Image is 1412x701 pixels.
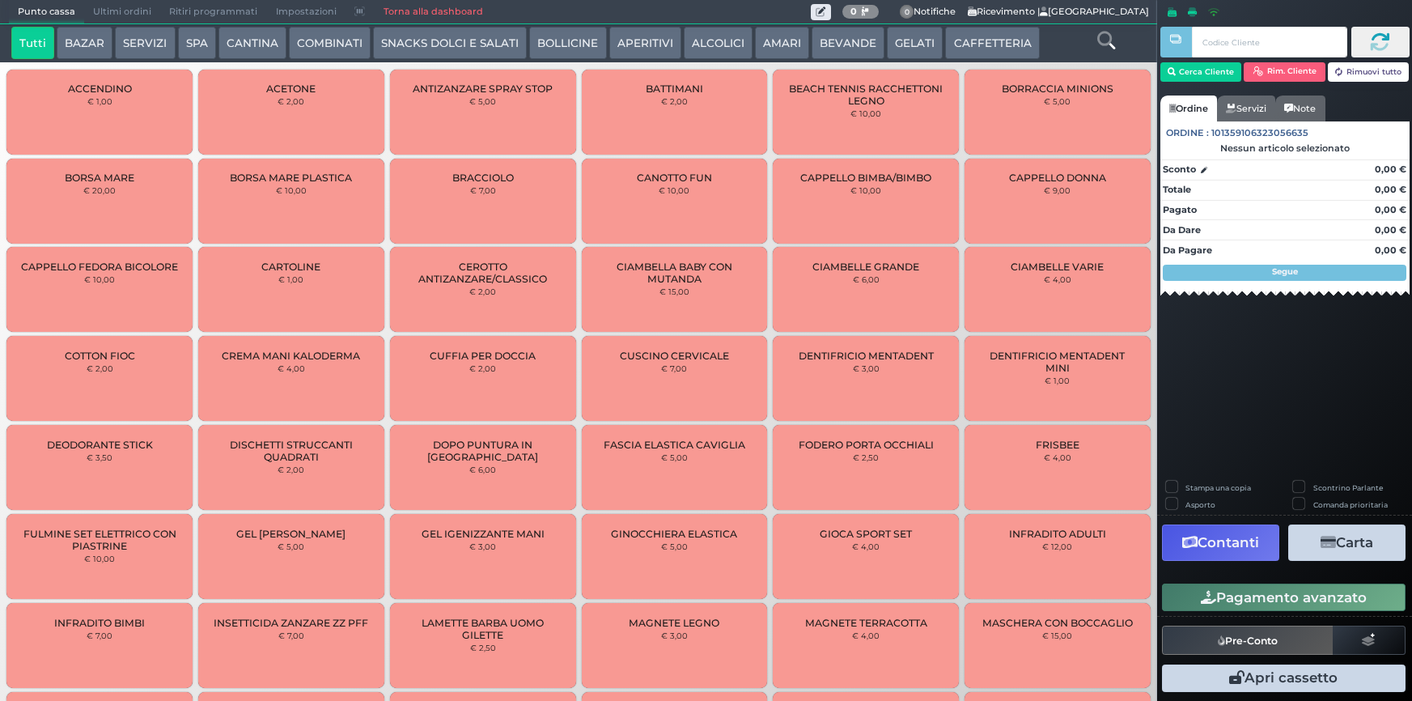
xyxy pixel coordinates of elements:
a: Ordine [1160,96,1217,121]
small: € 5,00 [469,96,496,106]
span: INFRADITO ADULTI [1009,528,1106,540]
button: Apri cassetto [1162,665,1406,692]
strong: Pagato [1163,204,1197,215]
strong: Segue [1272,266,1298,277]
span: CUSCINO CERVICALE [620,350,729,362]
small: € 4,00 [278,363,305,373]
span: DISCHETTI STRUCCANTI QUADRATI [212,439,371,463]
small: € 5,00 [661,452,688,462]
span: BORRACCIA MINIONS [1002,83,1113,95]
span: Ordine : [1166,126,1209,140]
span: GIOCA SPORT SET [820,528,912,540]
button: Carta [1288,525,1406,561]
small: € 7,00 [470,185,496,195]
button: COMBINATI [289,27,371,59]
span: DENTIFRICIO MENTADENT [799,350,934,362]
button: CAFFETTERIA [945,27,1039,59]
small: € 7,00 [661,363,687,373]
small: € 10,00 [84,274,115,284]
span: MAGNETE TERRACOTTA [805,617,927,629]
span: 101359106323056635 [1211,126,1308,140]
span: MAGNETE LEGNO [629,617,719,629]
span: CAPPELLO DONNA [1009,172,1106,184]
small: € 10,00 [84,554,115,563]
span: CAPPELLO FEDORA BICOLORE [21,261,178,273]
small: € 2,00 [469,363,496,373]
span: CIAMBELLE VARIE [1011,261,1104,273]
span: BATTIMANI [646,83,703,95]
a: Servizi [1217,96,1275,121]
small: € 7,00 [87,631,112,640]
small: € 4,00 [852,631,880,640]
div: Nessun articolo selezionato [1160,142,1410,154]
span: FULMINE SET ELETTRICO CON PIASTRINE [20,528,179,552]
button: AMARI [755,27,809,59]
button: Tutti [11,27,54,59]
label: Scontrino Parlante [1313,482,1383,493]
small: € 3,00 [469,542,496,551]
small: € 10,00 [276,185,307,195]
span: Ultimi ordini [84,1,160,23]
button: Contanti [1162,525,1279,561]
strong: Da Dare [1163,224,1201,236]
small: € 1,00 [278,274,303,284]
span: FODERO PORTA OCCHIALI [799,439,934,451]
span: DEODORANTE STICK [47,439,153,451]
button: Pre-Conto [1162,626,1334,655]
b: 0 [850,6,857,17]
span: MASCHERA CON BOCCAGLIO [982,617,1133,629]
small: € 2,00 [278,465,304,474]
button: APERITIVI [609,27,681,59]
small: € 12,00 [1042,542,1072,551]
small: € 2,00 [661,96,688,106]
small: € 2,00 [278,96,304,106]
strong: 0,00 € [1375,184,1406,195]
button: Pagamento avanzato [1162,584,1406,611]
span: DOPO PUNTURA IN [GEOGRAPHIC_DATA] [404,439,562,463]
button: BEVANDE [812,27,884,59]
span: INSETTICIDA ZANZARE ZZ PFF [214,617,368,629]
span: CANOTTO FUN [637,172,712,184]
a: Note [1275,96,1325,121]
span: ACETONE [266,83,316,95]
span: LAMETTE BARBA UOMO GILETTE [404,617,562,641]
span: INFRADITO BIMBI [54,617,145,629]
strong: 0,00 € [1375,164,1406,175]
small: € 6,00 [853,274,880,284]
label: Comanda prioritaria [1313,499,1388,510]
small: € 2,50 [853,452,879,462]
small: € 4,00 [852,542,880,551]
button: CANTINA [218,27,286,59]
small: € 2,00 [87,363,113,373]
span: COTTON FIOC [65,350,135,362]
small: € 20,00 [83,185,116,195]
label: Asporto [1185,499,1215,510]
span: CIAMBELLA BABY CON MUTANDA [595,261,753,285]
span: Ritiri programmati [160,1,266,23]
small: € 5,00 [1044,96,1071,106]
button: BOLLICINE [529,27,606,59]
small: € 3,50 [87,452,112,462]
small: € 6,00 [469,465,496,474]
small: € 1,00 [1045,376,1070,385]
small: € 4,00 [1044,274,1071,284]
span: CREMA MANI KALODERMA [222,350,360,362]
strong: Da Pagare [1163,244,1212,256]
button: GELATI [887,27,943,59]
small: € 3,00 [661,631,688,640]
span: BORSA MARE PLASTICA [230,172,352,184]
small: € 2,00 [469,287,496,296]
small: € 7,00 [278,631,304,640]
span: GEL [PERSON_NAME] [236,528,346,540]
span: GEL IGENIZZANTE MANI [422,528,545,540]
span: ANTIZANZARE SPRAY STOP [413,83,553,95]
span: FRISBEE [1036,439,1079,451]
span: CARTOLINE [261,261,320,273]
strong: 0,00 € [1375,244,1406,256]
span: BORSA MARE [65,172,134,184]
span: 0 [900,5,914,19]
strong: Totale [1163,184,1191,195]
small: € 10,00 [850,185,881,195]
input: Codice Cliente [1192,27,1346,57]
strong: 0,00 € [1375,224,1406,236]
